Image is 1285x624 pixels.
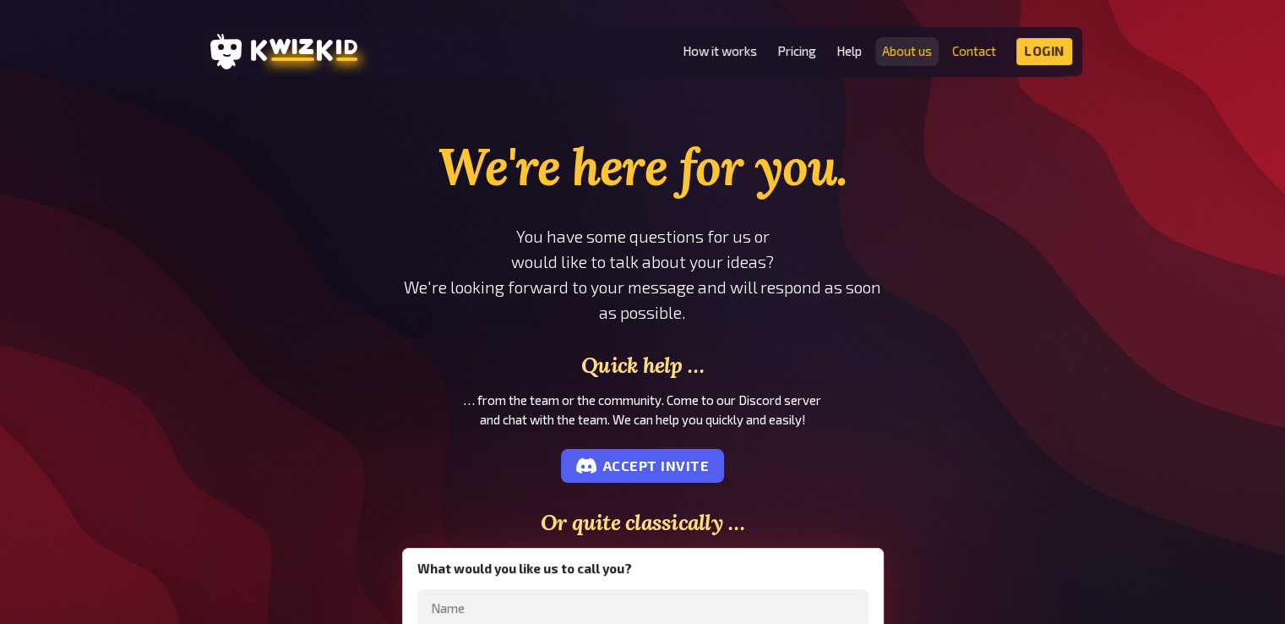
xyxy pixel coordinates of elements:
[1016,38,1072,65] a: Login
[777,44,816,58] a: Pricing
[402,391,884,429] p: … from the team or the community. Come to our Discord server and chat with the team. We can help ...
[402,135,884,199] h1: We're here for you.
[417,561,632,576] legend: What would you like us to call you?
[402,510,884,535] h3: Or quite classically …
[402,353,884,378] h3: Quick help …
[836,44,862,58] a: Help
[402,224,884,326] p: You have some questions for us or would like to talk about your ideas? We're looking forward to y...
[683,44,757,58] a: How it works
[882,44,932,58] a: About us
[561,449,725,483] a: Accept invite
[952,44,996,58] a: Contact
